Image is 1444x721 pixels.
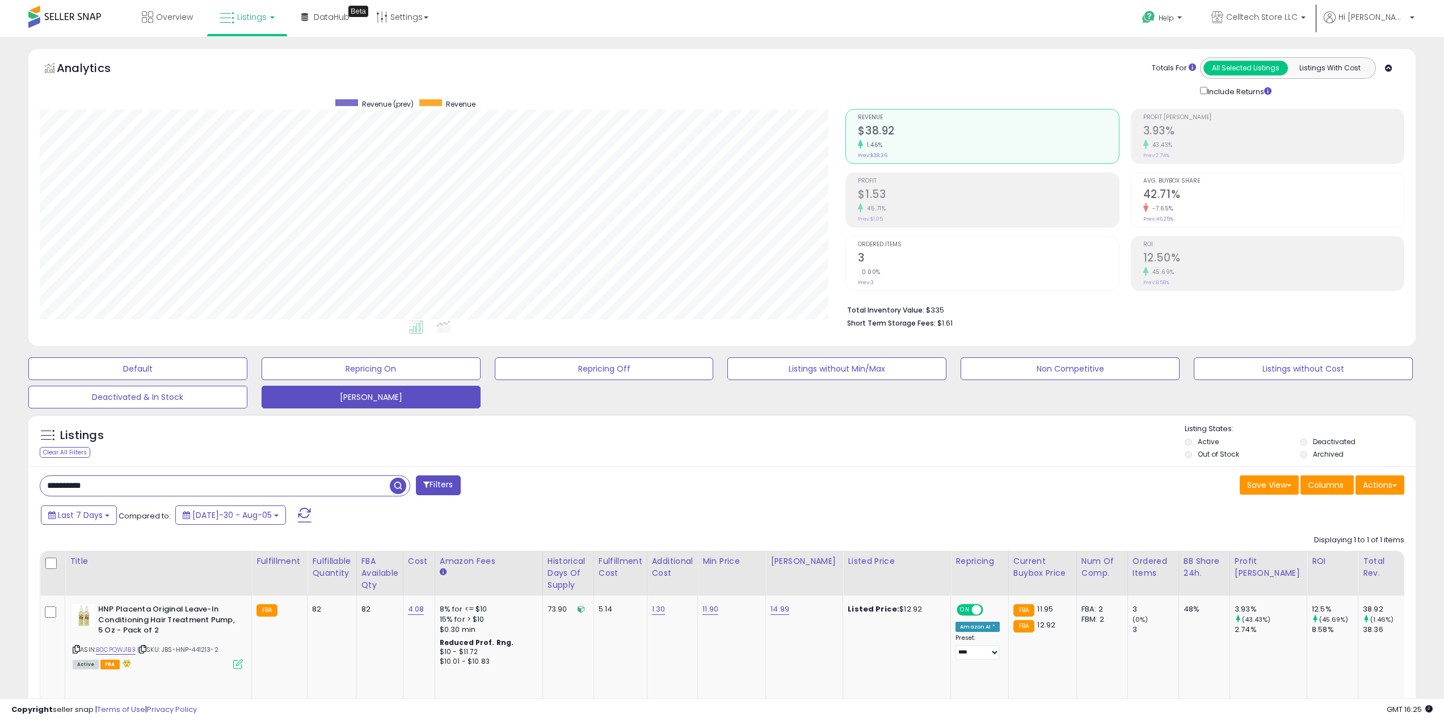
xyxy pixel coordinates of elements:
div: 38.36 [1363,625,1409,635]
div: 3 [1133,604,1178,614]
span: Columns [1308,479,1344,491]
b: Short Term Storage Fees: [847,318,936,328]
div: $12.92 [848,604,942,614]
span: Avg. Buybox Share [1143,178,1404,184]
div: [PERSON_NAME] [771,555,838,567]
div: Amazon AI * [955,622,1000,632]
h5: Listings [60,428,104,444]
img: 41Y4r0eqXJL._SL40_.jpg [73,604,95,627]
a: Terms of Use [97,704,145,715]
div: Displaying 1 to 1 of 1 items [1314,535,1404,546]
span: All listings currently available for purchase on Amazon [73,660,99,669]
span: 11.95 [1037,604,1053,614]
span: ROI [1143,242,1404,248]
label: Archived [1313,449,1344,459]
div: FBA: 2 [1081,604,1119,614]
button: Listings With Cost [1287,61,1372,75]
b: Total Inventory Value: [847,305,924,315]
button: Filters [416,475,460,495]
div: 12.5% [1312,604,1358,614]
button: [DATE]-30 - Aug-05 [175,505,286,525]
a: B0CPQWJ1B3 [96,645,136,655]
i: Get Help [1142,10,1156,24]
div: Historical Days Of Supply [548,555,589,591]
div: Current Buybox Price [1013,555,1072,579]
div: Title [70,555,247,567]
span: Listings [237,11,267,23]
div: Amazon Fees [440,555,538,567]
small: Prev: 8.58% [1143,279,1169,286]
button: Save View [1240,475,1299,495]
div: 82 [361,604,394,614]
div: Total Rev. [1363,555,1404,579]
small: 0.00% [858,268,881,276]
span: FBA [100,660,120,669]
div: Fulfillment [256,555,302,567]
div: 2.74% [1235,625,1307,635]
small: FBA [1013,620,1034,633]
small: (43.43%) [1242,615,1270,624]
span: 12.92 [1037,619,1055,630]
div: seller snap | | [11,705,197,715]
button: Columns [1300,475,1354,495]
small: Prev: 3 [858,279,874,286]
div: Additional Cost [652,555,693,579]
span: Compared to: [119,511,171,521]
div: Tooltip anchor [348,6,368,17]
div: FBM: 2 [1081,614,1119,625]
span: Help [1159,13,1174,23]
a: 11.90 [702,604,718,615]
small: (1.46%) [1370,615,1394,624]
div: Min Price [702,555,761,567]
div: Totals For [1152,63,1196,74]
small: 1.46% [863,141,883,149]
small: 45.69% [1148,268,1174,276]
div: Preset: [955,634,1000,660]
small: Prev: 2.74% [1143,152,1169,159]
div: Cost [408,555,430,567]
span: Revenue [446,99,475,109]
div: Listed Price [848,555,946,567]
div: FBA Available Qty [361,555,398,591]
a: 4.08 [408,604,424,615]
span: Profit [PERSON_NAME] [1143,115,1404,121]
small: Amazon Fees. [440,567,447,577]
span: Last 7 Days [58,509,103,521]
span: Profit [858,178,1118,184]
div: Profit [PERSON_NAME] [1235,555,1302,579]
button: Actions [1355,475,1404,495]
span: DataHub [314,11,350,23]
b: HNP Placenta Original Leave-In Conditioning Hair Treatment Pump, 5 Oz - Pack of 2 [98,604,236,639]
div: $10.01 - $10.83 [440,657,534,667]
h2: 42.71% [1143,188,1404,203]
div: $0.30 min [440,625,534,635]
div: 8% for <= $10 [440,604,534,614]
b: Listed Price: [848,604,899,614]
small: Prev: $38.36 [858,152,887,159]
button: Repricing Off [495,357,714,380]
h2: 12.50% [1143,251,1404,267]
span: OFF [982,605,1000,615]
h2: $1.53 [858,188,1118,203]
div: Fulfillable Quantity [312,555,351,579]
span: [DATE]-30 - Aug-05 [192,509,272,521]
div: Fulfillment Cost [599,555,642,579]
div: 8.58% [1312,625,1358,635]
div: ROI [1312,555,1353,567]
small: FBA [1013,604,1034,617]
div: BB Share 24h. [1184,555,1225,579]
div: 82 [312,604,347,614]
div: Repricing [955,555,1004,567]
div: 48% [1184,604,1221,614]
small: 43.43% [1148,141,1173,149]
span: $1.61 [937,318,953,328]
span: 2025-08-13 16:25 GMT [1387,704,1433,715]
a: Help [1133,2,1193,37]
b: Reduced Prof. Rng. [440,638,514,647]
div: 5.14 [599,604,638,614]
div: 3.93% [1235,604,1307,614]
h2: 3.93% [1143,124,1404,140]
span: Celltech Store LLC [1226,11,1298,23]
span: Overview [156,11,193,23]
label: Out of Stock [1198,449,1239,459]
